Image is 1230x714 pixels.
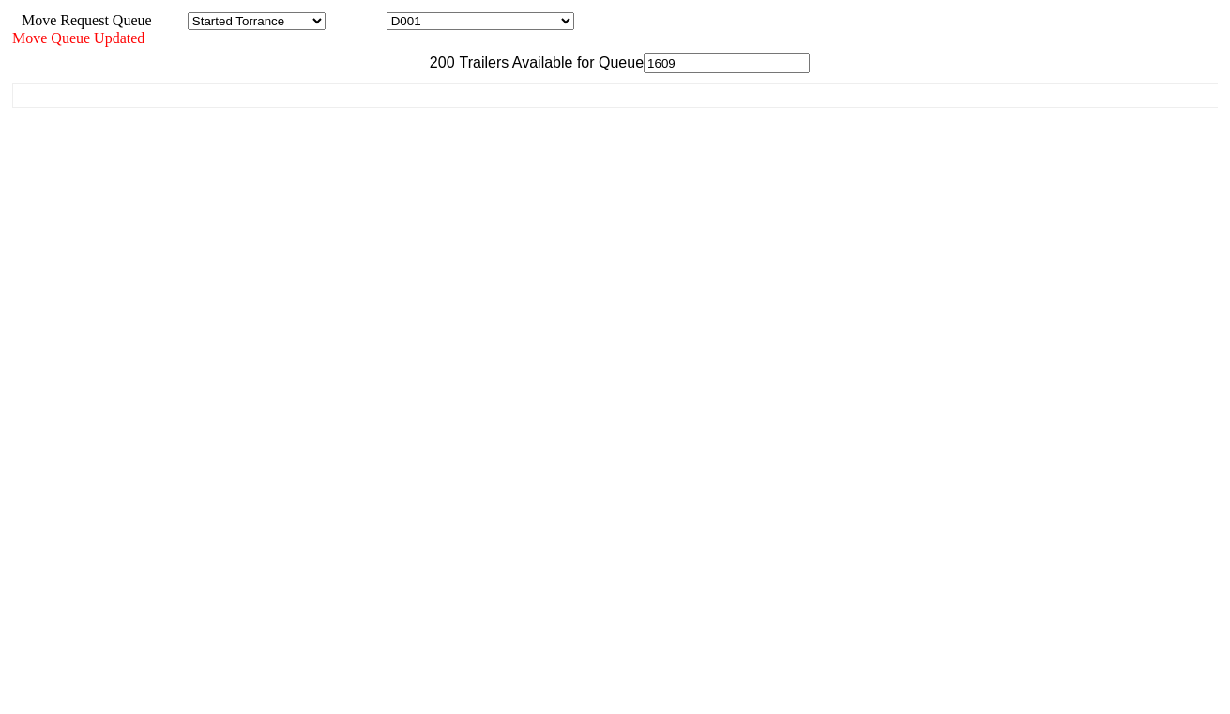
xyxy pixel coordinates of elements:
span: 200 [420,54,455,70]
span: Trailers Available for Queue [455,54,645,70]
input: Filter Available Trailers [644,53,810,73]
span: Area [155,12,184,28]
span: Move Request Queue [12,12,152,28]
span: Location [329,12,383,28]
span: Move Queue Updated [12,30,144,46]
